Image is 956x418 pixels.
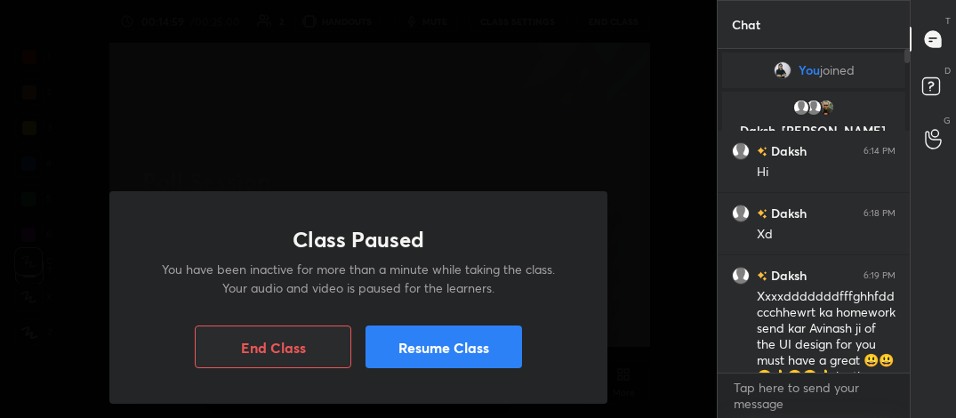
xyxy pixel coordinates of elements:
[767,266,807,285] h6: Daksh
[945,14,951,28] p: T
[805,99,823,117] img: default.png
[944,64,951,77] p: D
[799,63,820,77] span: You
[864,270,896,281] div: 6:19 PM
[792,99,810,117] img: default.png
[718,1,775,48] p: Chat
[757,209,767,219] img: no-rating-badge.077c3623.svg
[817,99,835,117] img: 757c6fb7389f4d5a8b600534f927957b.jpg
[195,326,351,368] button: End Class
[820,63,855,77] span: joined
[733,124,895,152] p: Daksh, [PERSON_NAME], AS°[PERSON_NAME]
[152,260,565,297] p: You have been inactive for more than a minute while taking the class. Your audio and video is pau...
[293,227,424,253] h1: Class Paused
[864,208,896,219] div: 6:18 PM
[944,114,951,127] p: G
[767,141,807,160] h6: Daksh
[767,204,807,222] h6: Daksh
[732,142,750,160] img: default.png
[732,205,750,222] img: default.png
[864,146,896,157] div: 6:14 PM
[757,164,896,181] div: Hi
[366,326,522,368] button: Resume Class
[757,147,767,157] img: no-rating-badge.077c3623.svg
[718,49,910,374] div: grid
[774,61,791,79] img: 3ed32308765d4c498b8259c77885666e.jpg
[732,267,750,285] img: default.png
[757,226,896,244] div: Xd
[757,271,767,281] img: no-rating-badge.077c3623.svg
